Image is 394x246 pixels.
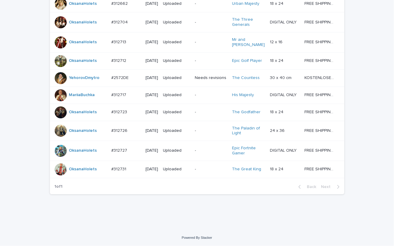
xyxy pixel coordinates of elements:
p: - [195,58,227,63]
button: Next [319,184,344,190]
p: Needs revisions [195,75,227,80]
p: #312726 [111,127,129,133]
p: #312731 [111,166,128,172]
p: [DATE] [146,20,158,25]
p: - [195,93,227,98]
p: DIGITAL ONLY [270,147,298,153]
p: - [195,128,227,133]
p: #2572DE [111,74,130,80]
tr: OksanaHolets #312704#312704 [DATE]Uploaded-The Three Generals DIGITAL ONLYDIGITAL ONLY FREE SHIPP... [50,12,344,32]
a: OksanaHolets [69,20,97,25]
p: - [195,40,227,45]
a: The Godfather [232,110,261,115]
a: OksanaHolets [69,58,97,63]
a: OksanaHolets [69,167,97,172]
p: KOSTENLOSER VERSAND - Vorschau in 1-2 Werktagen, nach Genehmigung 10-12 Werktage Lieferung [304,74,336,80]
p: #312727 [111,147,129,153]
p: [DATE] [146,58,158,63]
a: Mr and [PERSON_NAME] [232,37,265,47]
p: FREE SHIPPING - preview in 1-2 business days, after your approval delivery will take 5-10 b.d. [304,91,336,98]
p: #312717 [111,91,128,98]
p: Uploaded [163,75,190,80]
tr: OksanaHolets #312712#312712 [DATE]Uploaded-Epic Golf Player 18 x 2418 x 24 FREE SHIPPING - previe... [50,52,344,69]
p: DIGITAL ONLY [270,19,298,25]
p: [DATE] [146,128,158,133]
a: OksanaHolets [69,128,97,133]
p: Uploaded [163,58,190,63]
p: 1 of 1 [50,179,68,194]
p: #312723 [111,108,129,115]
a: The Three Generals [232,17,265,27]
p: Uploaded [163,167,190,172]
p: 12 x 16 [270,38,284,45]
p: 30 x 40 cm [270,74,293,80]
p: FREE SHIPPING - preview in 1-2 business days, after your approval delivery will take 5-10 b.d. [304,19,336,25]
p: - [195,167,227,172]
a: MariiaBuchka [69,93,95,98]
p: FREE SHIPPING - preview in 1-2 business days, after your approval delivery will take 5-10 b.d. [304,108,336,115]
a: Epic Fortnite Gamer [232,146,265,156]
p: [DATE] [146,75,158,80]
p: #312713 [111,38,128,45]
p: [DATE] [146,93,158,98]
span: Back [304,185,316,189]
tr: OksanaHolets #312713#312713 [DATE]Uploaded-Mr and [PERSON_NAME] 12 x 1612 x 16 FREE SHIPPING - pr... [50,32,344,52]
a: Epic Golf Player [232,58,262,63]
p: Uploaded [163,40,190,45]
p: 18 x 24 [270,108,285,115]
a: OksanaHolets [69,1,97,6]
p: Uploaded [163,1,190,6]
p: 24 x 36 [270,127,286,133]
a: OksanaHolets [69,40,97,45]
p: Uploaded [163,148,190,153]
p: Uploaded [163,20,190,25]
p: - [195,148,227,153]
tr: OksanaHolets #312723#312723 [DATE]Uploaded-The Godfather 18 x 2418 x 24 FREE SHIPPING - preview i... [50,104,344,121]
a: His Majesty [232,93,254,98]
a: The Great King [232,167,261,172]
p: [DATE] [146,110,158,115]
p: Uploaded [163,110,190,115]
tr: YehorovDmytro #2572DE#2572DE [DATE]UploadedNeeds revisionsThe Countess 30 x 40 cm30 x 40 cm KOSTE... [50,69,344,87]
p: FREE SHIPPING - preview in 1-2 business days, after your approval delivery will take 5-10 b.d. [304,166,336,172]
p: #312712 [111,57,128,63]
p: FREE SHIPPING - preview in 1-2 business days, after your approval delivery will take 5-10 b.d. [304,127,336,133]
p: FREE SHIPPING - preview in 1-2 business days, after your approval delivery will take 5-10 b.d. [304,38,336,45]
p: FREE SHIPPING - preview in 1-2 business days, after your approval delivery will take 5-10 b.d. [304,57,336,63]
span: Next [321,185,334,189]
a: OksanaHolets [69,110,97,115]
p: #312704 [111,19,129,25]
a: OksanaHolets [69,148,97,153]
tr: OksanaHolets #312726#312726 [DATE]Uploaded-The Paladin of Light 24 x 3624 x 36 FREE SHIPPING - pr... [50,121,344,141]
p: Uploaded [163,128,190,133]
p: - [195,110,227,115]
p: FREE SHIPPING - preview in 1-2 business days, after your approval delivery will take 5-10 b.d. [304,147,336,153]
button: Back [294,184,319,190]
p: - [195,1,227,6]
p: [DATE] [146,167,158,172]
tr: OksanaHolets #312731#312731 [DATE]Uploaded-The Great King 18 x 2418 x 24 FREE SHIPPING - preview ... [50,161,344,178]
a: Powered By Stacker [182,236,212,239]
p: [DATE] [146,148,158,153]
p: 18 x 24 [270,57,285,63]
p: DIGITAL ONLY [270,91,298,98]
p: [DATE] [146,40,158,45]
a: Urban Majesty [232,1,259,6]
tr: OksanaHolets #312727#312727 [DATE]Uploaded-Epic Fortnite Gamer DIGITAL ONLYDIGITAL ONLY FREE SHIP... [50,141,344,161]
a: YehorovDmytro [69,75,100,80]
p: - [195,20,227,25]
tr: MariiaBuchka #312717#312717 [DATE]Uploaded-His Majesty DIGITAL ONLYDIGITAL ONLY FREE SHIPPING - p... [50,87,344,104]
p: Uploaded [163,93,190,98]
p: [DATE] [146,1,158,6]
p: 18 x 24 [270,166,285,172]
a: The Countess [232,75,260,80]
a: The Paladin of Light [232,126,265,136]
